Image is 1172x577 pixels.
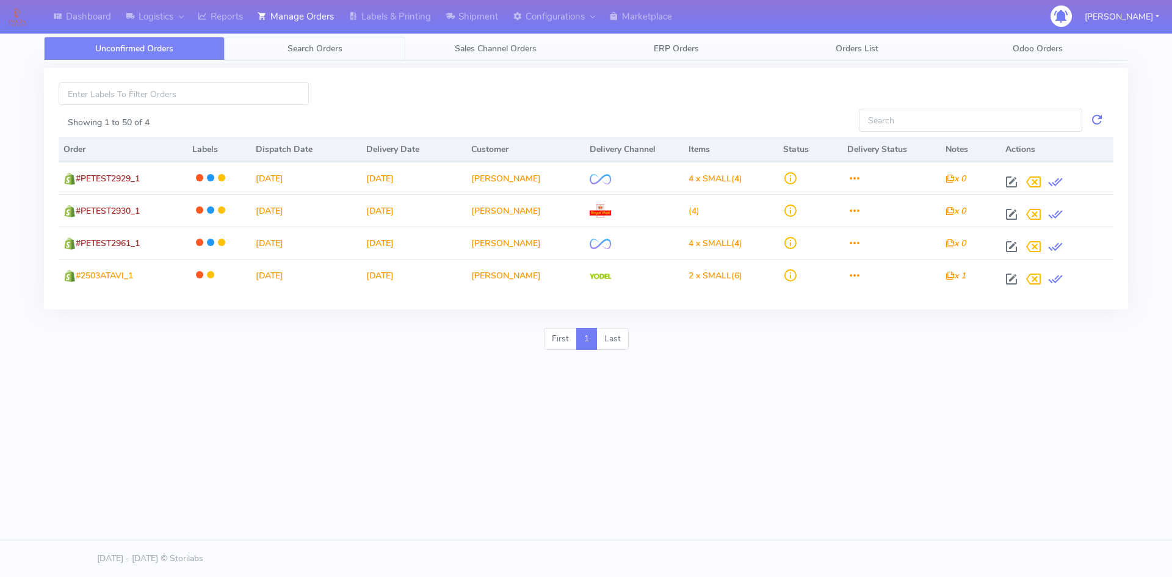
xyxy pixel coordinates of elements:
td: [PERSON_NAME] [466,162,585,194]
td: [DATE] [251,259,361,291]
span: (4) [689,238,742,249]
td: [DATE] [361,162,466,194]
th: Delivery Channel [585,137,683,162]
th: Delivery Status [842,137,941,162]
th: Items [684,137,778,162]
th: Status [778,137,842,162]
span: #PETEST2929_1 [76,173,140,184]
img: Royal Mail [590,204,611,219]
i: x 0 [946,205,966,217]
input: Search [859,109,1082,131]
span: 4 x SMALL [689,238,731,249]
td: [DATE] [251,227,361,259]
th: Customer [466,137,585,162]
span: ERP Orders [654,43,699,54]
td: [PERSON_NAME] [466,194,585,227]
img: Yodel [590,274,611,280]
th: Actions [1000,137,1113,162]
span: #PETEST2961_1 [76,238,140,249]
th: Order [59,137,187,162]
i: x 0 [946,238,966,249]
td: [DATE] [251,162,361,194]
span: (4) [689,173,742,184]
td: [DATE] [361,227,466,259]
th: Delivery Date [361,137,466,162]
img: OnFleet [590,174,611,184]
td: [DATE] [251,194,361,227]
span: 4 x SMALL [689,173,731,184]
img: OnFleet [590,239,611,249]
span: 2 x SMALL [689,270,731,281]
th: Notes [941,137,1000,162]
td: [DATE] [361,194,466,227]
td: [DATE] [361,259,466,291]
span: (6) [689,270,742,281]
span: Search Orders [288,43,342,54]
span: (4) [689,205,700,217]
i: x 0 [946,173,966,184]
span: Sales Channel Orders [455,43,537,54]
td: [PERSON_NAME] [466,227,585,259]
span: #2503ATAVI_1 [76,270,133,281]
th: Dispatch Date [251,137,361,162]
label: Showing 1 to 50 of 4 [68,116,150,129]
button: [PERSON_NAME] [1076,4,1168,29]
i: x 1 [946,270,966,281]
td: [PERSON_NAME] [466,259,585,291]
th: Labels [187,137,251,162]
span: Odoo Orders [1013,43,1063,54]
span: #PETEST2930_1 [76,205,140,217]
a: 1 [576,328,597,350]
ul: Tabs [44,37,1128,60]
input: Enter Labels To Filter Orders [59,82,309,105]
span: Unconfirmed Orders [95,43,173,54]
span: Orders List [836,43,878,54]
